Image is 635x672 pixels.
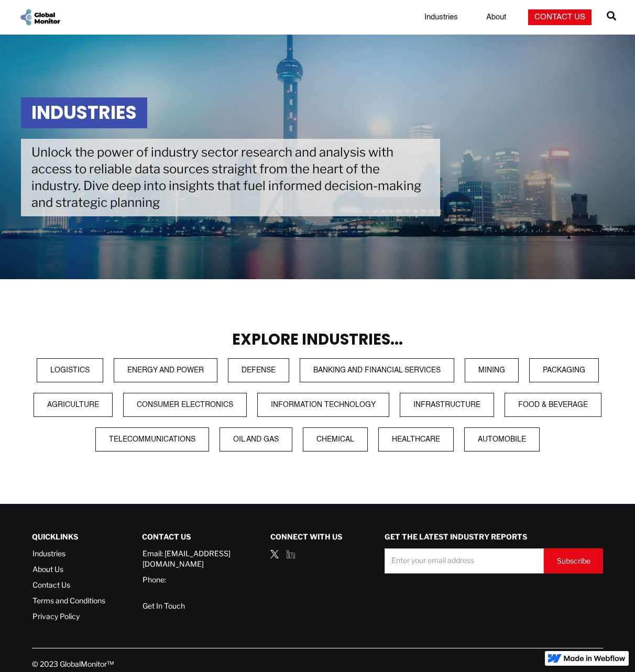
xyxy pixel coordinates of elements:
input: Subscribe [544,548,603,574]
span:  [607,8,616,23]
a: Chemical [303,427,368,451]
input: Enter your email address [385,548,544,574]
a: Telecommunications [95,427,209,451]
strong: Connect with us [270,532,342,541]
a: Automobile [464,427,540,451]
div: Unlock the power of industry sector research and analysis with access to reliable data sources st... [21,139,440,216]
a: Information Technology [257,393,389,417]
a: Packaging [529,358,599,382]
a: About [480,12,512,23]
a:  [607,7,616,28]
a: Oil and Gas [220,427,292,451]
a: Healthcare [378,427,454,451]
a: Industries [418,12,464,23]
h3: Explore Industries... [21,332,614,348]
a: About Us [32,564,105,575]
a: Banking and Financial Services [300,358,454,382]
div: © 2023 GlobalMonitor™ [32,659,604,669]
a: Logistics [37,358,103,382]
a: Phone: [143,575,166,585]
a: Mining [465,358,519,382]
form: Demo Request [385,548,603,574]
a: Contact Us [32,580,105,590]
a: Industries [32,548,105,559]
a: Contact Us [528,9,592,25]
a: Energy and Power [114,358,217,382]
a: Consumer Electronics [123,393,247,417]
a: Privacy Policy [32,611,105,622]
strong: Contact Us [142,532,191,541]
h1: Industries [21,97,147,128]
strong: GET THE LATEST INDUSTRY REPORTS [385,532,527,541]
a: Infrastructure [400,393,494,417]
a: home [19,8,61,27]
a: Email: [EMAIL_ADDRESS][DOMAIN_NAME] [143,548,245,569]
div: QUICKLINKS [32,525,105,548]
a: Defense [228,358,289,382]
a: Agriculture [34,393,113,417]
a: Get In Touch [143,590,185,611]
a: Food & Beverage [505,393,601,417]
a: Terms and Conditions [32,596,105,606]
img: Made in Webflow [564,655,626,662]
